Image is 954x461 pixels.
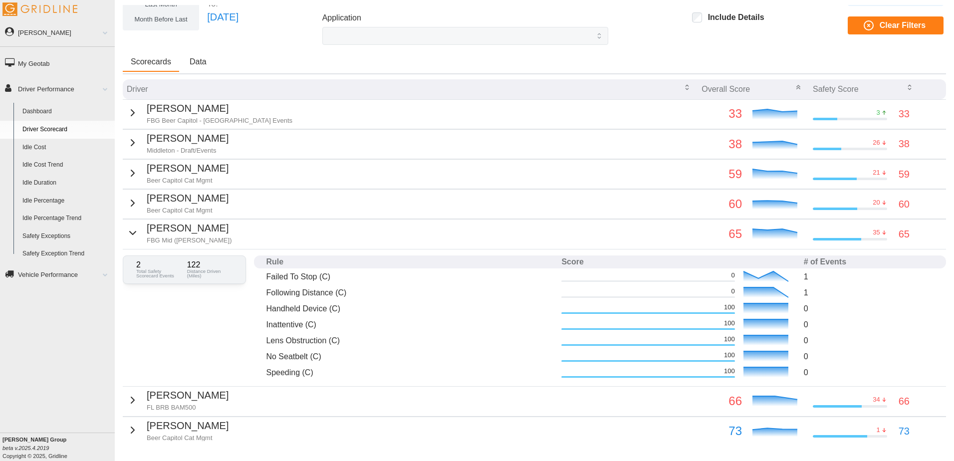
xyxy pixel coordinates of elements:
p: Safety Score [813,83,859,95]
button: [PERSON_NAME]Beer Capitol Cat Mgmt [127,161,229,185]
button: [PERSON_NAME]Beer Capitol Cat Mgmt [127,418,229,443]
a: Driver Scorecard [18,121,115,139]
p: Inattentive (C) [266,319,553,330]
p: 59 [899,167,910,182]
div: Copyright © 2025, Gridline [2,436,115,460]
p: 100 [724,351,735,360]
p: [DATE] [207,9,238,25]
p: [PERSON_NAME] [147,418,229,434]
p: 65 [899,227,910,242]
p: 34 [873,395,880,404]
a: Safety Exception Trend [18,245,115,263]
label: Include Details [702,12,764,22]
p: FL BRB BAM500 [147,403,229,412]
p: [PERSON_NAME] [147,191,229,206]
p: Beer Capitol Cat Mgmt [147,206,229,215]
p: Lens Obstruction (C) [266,335,553,346]
p: 100 [724,367,735,376]
p: 0 [731,271,734,280]
p: FBG Beer Capitol - [GEOGRAPHIC_DATA] Events [147,116,292,125]
p: 1 [804,271,934,282]
p: Total Safety Scorecard Events [136,269,182,278]
a: Dashboard [18,103,115,121]
p: [PERSON_NAME] [147,131,229,146]
p: 0 [804,367,934,378]
p: 60 [702,195,742,214]
p: 33 [899,106,910,122]
a: Idle Cost [18,139,115,157]
p: Driver [127,83,148,95]
p: FBG Mid ([PERSON_NAME]) [147,236,232,245]
a: Idle Cost Trend [18,156,115,174]
span: Data [190,58,207,66]
p: 66 [702,392,742,411]
p: Following Distance (C) [266,287,553,298]
p: Beer Capitol Cat Mgmt [147,434,229,443]
button: [PERSON_NAME]Middleton - Draft/Events [127,131,229,155]
p: 100 [724,335,735,344]
p: 73 [702,422,742,441]
button: [PERSON_NAME]FL BRB BAM500 [127,388,229,412]
p: 20 [873,198,880,207]
p: 59 [702,165,742,184]
p: Beer Capitol Cat Mgmt [147,176,229,185]
p: 1 [804,287,934,298]
span: Scorecards [131,58,171,66]
p: Distance Driven (Miles) [187,269,233,278]
span: Clear Filters [880,17,926,34]
label: Application [322,12,361,24]
p: 35 [873,228,880,237]
button: Clear Filters [848,16,944,34]
button: [PERSON_NAME]FBG Mid ([PERSON_NAME]) [127,221,232,245]
p: 65 [702,225,742,243]
p: 3 [877,108,880,117]
p: 73 [899,424,910,439]
p: 0 [804,319,934,330]
b: [PERSON_NAME] Group [2,437,66,443]
a: Safety Exceptions [18,228,115,245]
p: Speeding (C) [266,367,553,378]
p: 1 [877,426,880,435]
p: 0 [804,335,934,346]
p: [PERSON_NAME] [147,388,229,403]
p: 33 [702,104,742,123]
span: Month Before Last [135,15,188,23]
p: Overall Score [702,83,750,95]
p: [PERSON_NAME] [147,161,229,176]
th: Score [557,255,799,269]
p: Middleton - Draft/Events [147,146,229,155]
button: [PERSON_NAME]Beer Capitol Cat Mgmt [127,191,229,215]
a: Idle Percentage Trend [18,210,115,228]
p: 21 [873,168,880,177]
p: 60 [899,197,910,212]
button: [PERSON_NAME]FBG Beer Capitol - [GEOGRAPHIC_DATA] Events [127,101,292,125]
p: 100 [724,303,735,312]
p: No Seatbelt (C) [266,351,553,362]
p: [PERSON_NAME] [147,101,292,116]
img: Gridline [2,2,77,16]
p: Handheld Device (C) [266,303,553,314]
p: [PERSON_NAME] [147,221,232,236]
p: Failed To Stop (C) [266,271,553,282]
p: 100 [724,319,735,328]
p: 2 [136,261,182,269]
p: 66 [899,394,910,409]
th: Rule [262,255,557,269]
th: # of Events [800,255,938,269]
p: 38 [702,135,742,154]
p: 26 [873,138,880,147]
p: 38 [899,136,910,152]
a: Idle Duration [18,174,115,192]
p: 0 [804,303,934,314]
a: Idle Percentage [18,192,115,210]
p: 122 [187,261,233,269]
p: 0 [804,351,934,362]
p: 0 [731,287,734,296]
i: beta v.2025.4.2019 [2,445,49,451]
